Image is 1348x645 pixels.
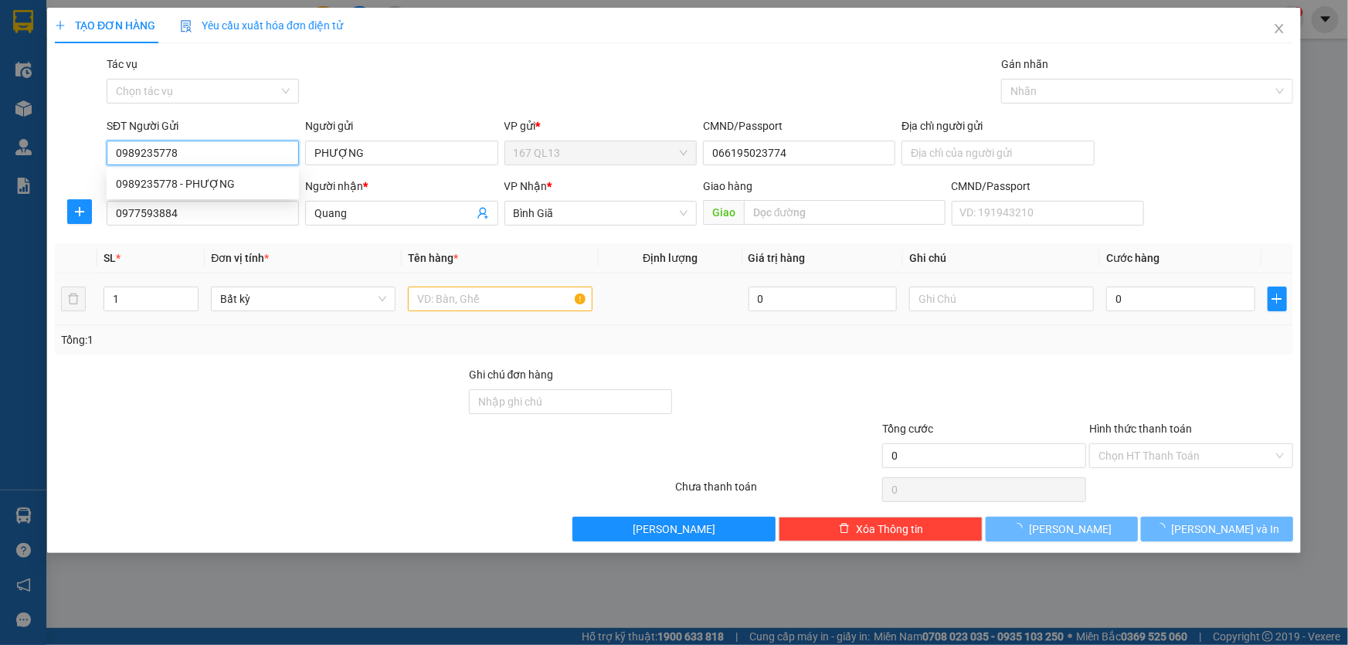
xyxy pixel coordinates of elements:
[211,252,269,264] span: Đơn vị tính
[633,521,715,538] span: [PERSON_NAME]
[749,252,806,264] span: Giá trị hàng
[1001,58,1048,70] label: Gán nhãn
[909,287,1094,311] input: Ghi Chú
[220,287,386,311] span: Bất kỳ
[643,252,698,264] span: Định lượng
[901,117,1094,134] div: Địa chỉ người gửi
[116,175,290,192] div: 0989235778 - PHƯỢNG
[504,117,697,134] div: VP gửi
[703,180,752,192] span: Giao hàng
[986,517,1138,541] button: [PERSON_NAME]
[779,517,983,541] button: deleteXóa Thông tin
[903,243,1100,273] th: Ghi chú
[1268,287,1287,311] button: plus
[61,287,86,311] button: delete
[180,20,192,32] img: icon
[504,180,548,192] span: VP Nhận
[1172,521,1280,538] span: [PERSON_NAME] và In
[882,423,933,435] span: Tổng cước
[305,117,497,134] div: Người gửi
[901,141,1094,165] input: Địa chỉ của người gửi
[1029,521,1112,538] span: [PERSON_NAME]
[1268,293,1286,305] span: plus
[839,523,850,535] span: delete
[469,368,554,381] label: Ghi chú đơn hàng
[1012,523,1029,534] span: loading
[952,178,1144,195] div: CMND/Passport
[68,205,91,218] span: plus
[104,252,116,264] span: SL
[469,389,673,414] input: Ghi chú đơn hàng
[1258,8,1301,51] button: Close
[703,200,744,225] span: Giao
[61,331,521,348] div: Tổng: 1
[856,521,923,538] span: Xóa Thông tin
[477,207,489,219] span: user-add
[55,20,66,31] span: plus
[514,202,688,225] span: Bình Giã
[744,200,946,225] input: Dọc đường
[180,19,343,32] span: Yêu cầu xuất hóa đơn điện tử
[749,287,898,311] input: 0
[1273,22,1285,35] span: close
[674,478,881,505] div: Chưa thanh toán
[408,252,458,264] span: Tên hàng
[408,287,593,311] input: VD: Bàn, Ghế
[107,171,299,196] div: 0989235778 - PHƯỢNG
[514,141,688,165] span: 167 QL13
[305,178,497,195] div: Người nhận
[107,117,299,134] div: SĐT Người Gửi
[1106,252,1160,264] span: Cước hàng
[572,517,776,541] button: [PERSON_NAME]
[1089,423,1192,435] label: Hình thức thanh toán
[1141,517,1293,541] button: [PERSON_NAME] và In
[107,58,138,70] label: Tác vụ
[1155,523,1172,534] span: loading
[67,199,92,224] button: plus
[55,19,155,32] span: TẠO ĐƠN HÀNG
[703,117,895,134] div: CMND/Passport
